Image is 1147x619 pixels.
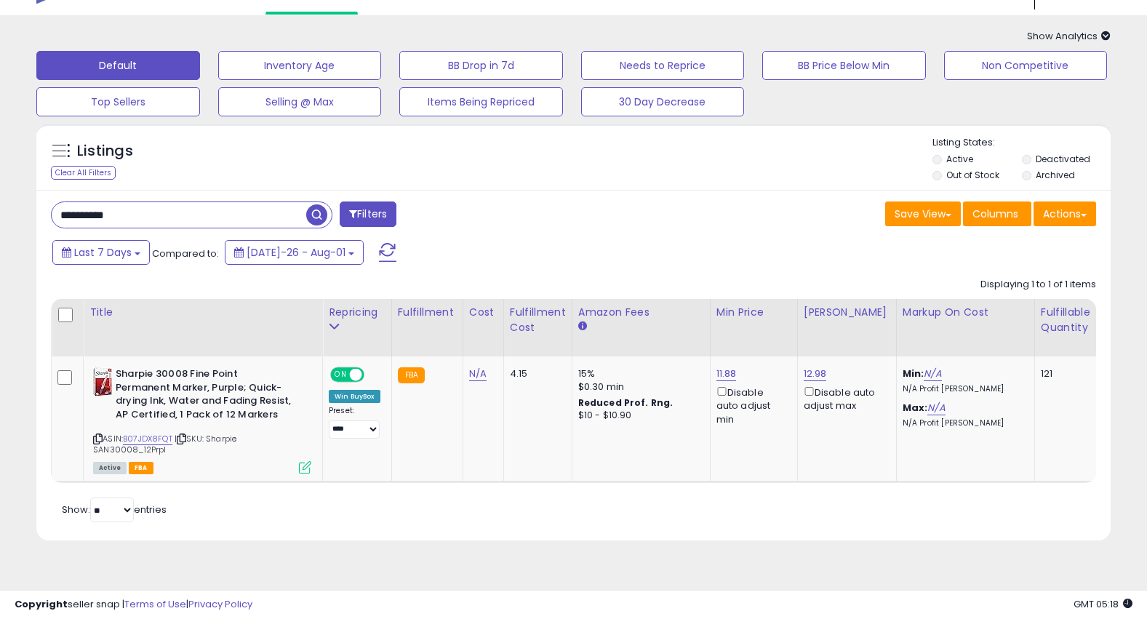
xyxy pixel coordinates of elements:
[124,597,186,611] a: Terms of Use
[15,598,252,612] div: seller snap | |
[399,87,563,116] button: Items Being Repriced
[804,384,885,412] div: Disable auto adjust max
[51,166,116,180] div: Clear All Filters
[924,367,941,381] a: N/A
[896,299,1034,356] th: The percentage added to the cost of goods (COGS) that forms the calculator for Min & Max prices.
[1041,367,1086,380] div: 121
[225,240,364,265] button: [DATE]-26 - Aug-01
[578,367,699,380] div: 15%
[1036,169,1075,181] label: Archived
[510,305,566,335] div: Fulfillment Cost
[398,305,457,320] div: Fulfillment
[93,433,236,455] span: | SKU: Sharpie SAN30008_12Prpl
[885,201,961,226] button: Save View
[15,597,68,611] strong: Copyright
[804,305,890,320] div: [PERSON_NAME]
[77,141,133,161] h5: Listings
[903,418,1023,428] p: N/A Profit [PERSON_NAME]
[581,51,745,80] button: Needs to Reprice
[578,320,587,333] small: Amazon Fees.
[399,51,563,80] button: BB Drop in 7d
[510,367,561,380] div: 4.15
[1036,153,1090,165] label: Deactivated
[93,367,311,472] div: ASIN:
[716,384,786,426] div: Disable auto adjust min
[716,305,791,320] div: Min Price
[62,503,167,516] span: Show: entries
[932,136,1111,150] p: Listing States:
[1034,201,1096,226] button: Actions
[903,401,928,415] b: Max:
[762,51,926,80] button: BB Price Below Min
[329,406,380,439] div: Preset:
[1041,305,1091,335] div: Fulfillable Quantity
[946,153,973,165] label: Active
[362,369,385,381] span: OFF
[903,384,1023,394] p: N/A Profit [PERSON_NAME]
[93,367,112,396] img: 51+fV21l05L._SL40_.jpg
[152,247,219,260] span: Compared to:
[980,278,1096,292] div: Displaying 1 to 1 of 1 items
[903,305,1028,320] div: Markup on Cost
[927,401,945,415] a: N/A
[903,367,924,380] b: Min:
[963,201,1031,226] button: Columns
[36,51,200,80] button: Default
[188,597,252,611] a: Privacy Policy
[578,380,699,394] div: $0.30 min
[944,51,1108,80] button: Non Competitive
[332,369,350,381] span: ON
[93,462,127,474] span: All listings currently available for purchase on Amazon
[52,240,150,265] button: Last 7 Days
[123,433,172,445] a: B07JDX8FQT
[1027,29,1111,43] span: Show Analytics
[89,305,316,320] div: Title
[1074,597,1132,611] span: 2025-08-11 05:18 GMT
[578,410,699,422] div: $10 - $10.90
[340,201,396,227] button: Filters
[329,390,380,403] div: Win BuyBox
[329,305,385,320] div: Repricing
[469,305,497,320] div: Cost
[36,87,200,116] button: Top Sellers
[74,245,132,260] span: Last 7 Days
[716,367,737,381] a: 11.88
[578,396,674,409] b: Reduced Prof. Rng.
[946,169,999,181] label: Out of Stock
[129,462,153,474] span: FBA
[218,51,382,80] button: Inventory Age
[972,207,1018,221] span: Columns
[247,245,345,260] span: [DATE]-26 - Aug-01
[469,367,487,381] a: N/A
[578,305,704,320] div: Amazon Fees
[398,367,425,383] small: FBA
[581,87,745,116] button: 30 Day Decrease
[116,367,292,425] b: Sharpie 30008 Fine Point Permanent Marker, Purple; Quick-drying Ink, Water and Fading Resist, AP ...
[218,87,382,116] button: Selling @ Max
[804,367,827,381] a: 12.98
